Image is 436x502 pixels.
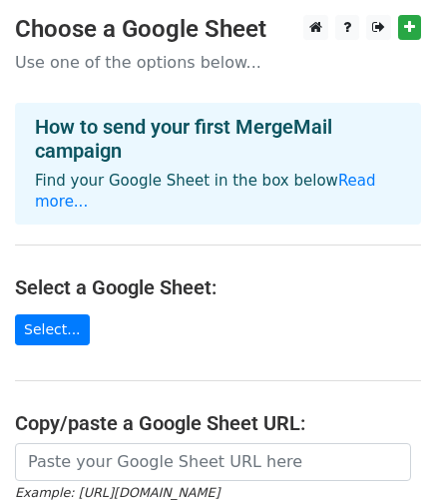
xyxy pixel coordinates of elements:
[15,443,411,481] input: Paste your Google Sheet URL here
[35,171,401,213] p: Find your Google Sheet in the box below
[15,15,421,44] h3: Choose a Google Sheet
[15,485,219,500] small: Example: [URL][DOMAIN_NAME]
[15,275,421,299] h4: Select a Google Sheet:
[15,52,421,73] p: Use one of the options below...
[15,314,90,345] a: Select...
[35,115,401,163] h4: How to send your first MergeMail campaign
[35,172,376,211] a: Read more...
[15,411,421,435] h4: Copy/paste a Google Sheet URL:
